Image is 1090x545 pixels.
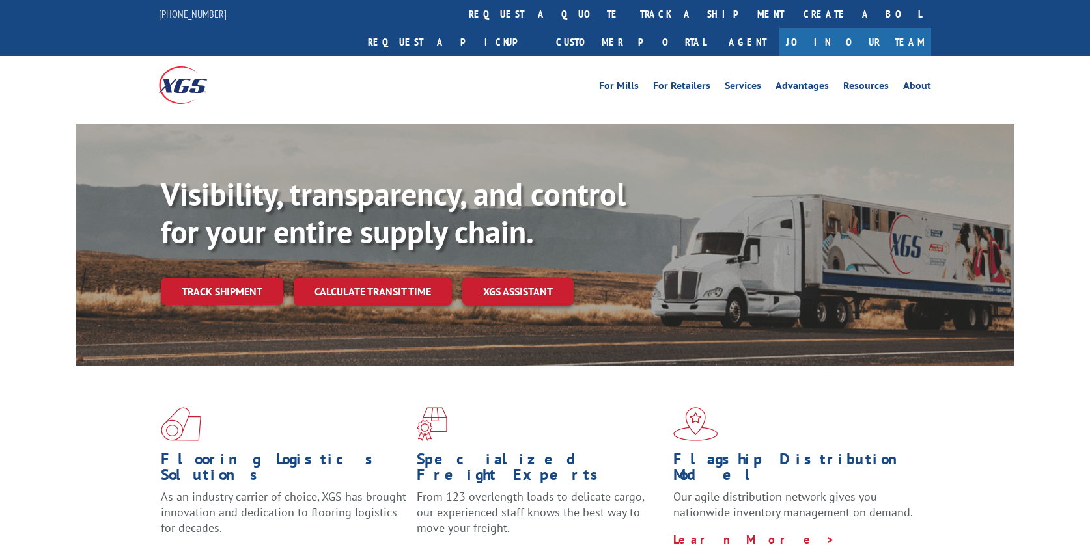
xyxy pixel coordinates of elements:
[725,81,761,95] a: Services
[161,451,407,489] h1: Flooring Logistics Solutions
[673,451,919,489] h1: Flagship Distribution Model
[161,489,406,535] span: As an industry carrier of choice, XGS has brought innovation and dedication to flooring logistics...
[653,81,710,95] a: For Retailers
[903,81,931,95] a: About
[462,278,574,306] a: XGS ASSISTANT
[358,28,546,56] a: Request a pickup
[599,81,639,95] a: For Mills
[673,407,718,441] img: xgs-icon-flagship-distribution-model-red
[161,407,201,441] img: xgs-icon-total-supply-chain-intelligence-red
[161,174,626,252] b: Visibility, transparency, and control for your entire supply chain.
[776,81,829,95] a: Advantages
[294,278,452,306] a: Calculate transit time
[159,7,227,20] a: [PHONE_NUMBER]
[161,278,283,305] a: Track shipment
[417,451,663,489] h1: Specialized Freight Experts
[843,81,889,95] a: Resources
[716,28,779,56] a: Agent
[546,28,716,56] a: Customer Portal
[673,489,913,520] span: Our agile distribution network gives you nationwide inventory management on demand.
[417,407,447,441] img: xgs-icon-focused-on-flooring-red
[779,28,931,56] a: Join Our Team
